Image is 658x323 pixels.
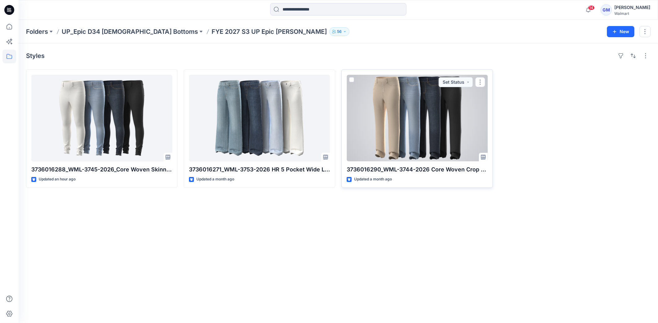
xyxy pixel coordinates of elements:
[62,27,198,36] a: UP_Epic D34 [DEMOGRAPHIC_DATA] Bottoms
[26,27,48,36] a: Folders
[189,75,330,161] a: 3736016271_WML-3753-2026 HR 5 Pocket Wide Leg - Inseam 30
[31,75,172,161] a: 3736016288_WML-3745-2026_Core Woven Skinny Jegging-Inseam 28.5
[614,4,650,11] div: [PERSON_NAME]
[189,165,330,174] p: 3736016271_WML-3753-2026 HR 5 Pocket Wide Leg - Inseam 30
[588,5,595,10] span: 14
[614,11,650,16] div: Walmart
[337,28,342,35] p: 56
[39,176,76,183] p: Updated an hour ago
[329,27,349,36] button: 56
[26,52,45,60] h4: Styles
[196,176,234,183] p: Updated a month ago
[347,75,488,161] a: 3736016290_WML-3744-2026 Core Woven Crop Straight Jegging - Inseam 29
[601,4,612,15] div: GM
[31,165,172,174] p: 3736016288_WML-3745-2026_Core Woven Skinny Jegging-Inseam 28.5
[354,176,392,183] p: Updated a month ago
[607,26,634,37] button: New
[212,27,327,36] p: FYE 2027 S3 UP Epic [PERSON_NAME]
[347,165,488,174] p: 3736016290_WML-3744-2026 Core Woven Crop Straight Jegging - Inseam 29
